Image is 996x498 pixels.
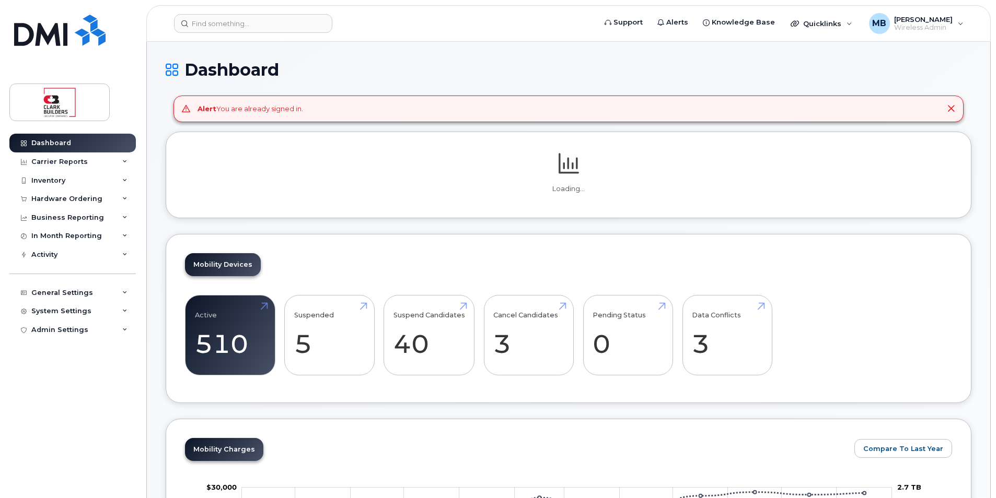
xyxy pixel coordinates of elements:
[854,439,952,458] button: Compare To Last Year
[185,438,263,461] a: Mobility Charges
[198,104,216,113] strong: Alert
[493,301,564,370] a: Cancel Candidates 3
[206,483,237,491] tspan: $30,000
[692,301,762,370] a: Data Conflicts 3
[198,104,303,114] div: You are already signed in.
[393,301,465,370] a: Suspend Candidates 40
[185,253,261,276] a: Mobility Devices
[897,483,921,491] tspan: 2.7 TB
[185,184,952,194] p: Loading...
[166,61,971,79] h1: Dashboard
[294,301,365,370] a: Suspended 5
[195,301,265,370] a: Active 510
[206,483,237,491] g: $0
[593,301,663,370] a: Pending Status 0
[863,444,943,454] span: Compare To Last Year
